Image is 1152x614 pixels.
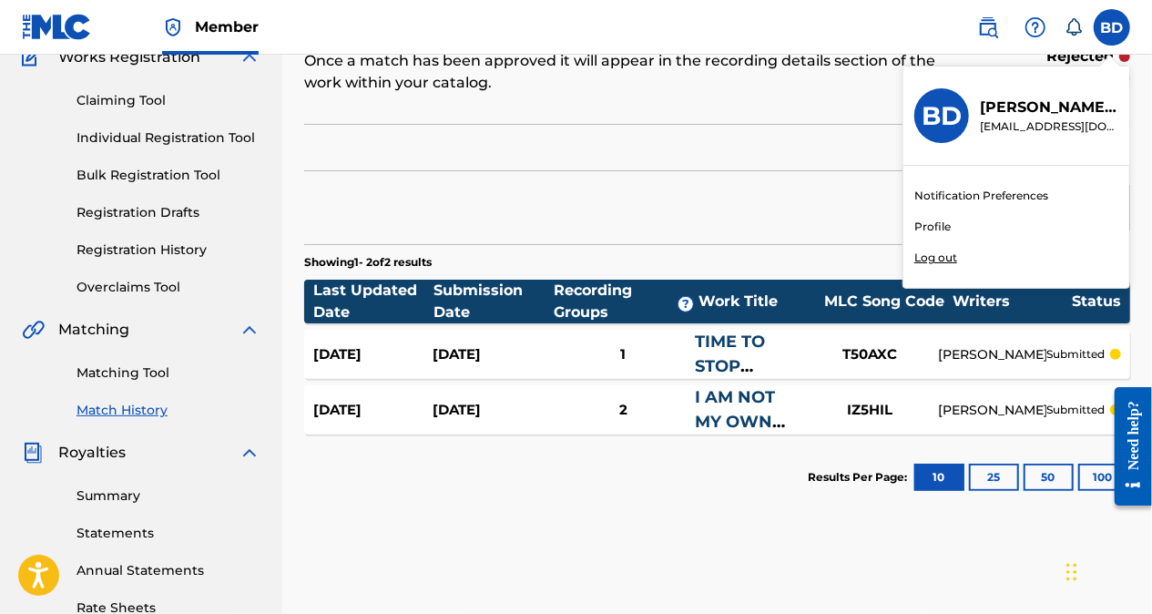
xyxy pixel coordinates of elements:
a: Bulk Registration Tool [76,166,260,185]
iframe: Chat Widget [1061,527,1152,614]
div: Work Title [698,291,816,312]
div: [DATE] [433,344,552,365]
p: Beverly Dodson [980,97,1118,118]
button: 100 [1078,464,1128,491]
img: expand [239,46,260,68]
img: expand [239,442,260,464]
a: Registration History [76,240,260,260]
button: 50 [1024,464,1074,491]
div: Recording Groups [554,280,698,323]
p: Showing 1 - 2 of 2 results [304,254,432,271]
h3: BD [922,100,962,132]
span: Member [195,16,259,37]
a: Individual Registration Tool [76,128,260,148]
div: Status [1072,291,1121,312]
img: Royalties [22,442,44,464]
img: Top Rightsholder [162,16,184,38]
div: Last Updated Date [313,280,433,323]
p: Log out [914,250,957,266]
div: Help [1017,9,1054,46]
span: Matching [58,319,129,341]
div: [DATE] [313,400,433,421]
img: search [977,16,999,38]
img: expand [239,319,260,341]
a: Match History [76,401,260,420]
p: Results Per Page: [808,469,912,486]
img: Matching [22,319,45,341]
div: 2 [552,400,695,421]
a: Notification Preferences [914,188,1048,204]
span: Works Registration [58,46,200,68]
div: [PERSON_NAME] [938,401,1046,420]
a: Registration Drafts [76,203,260,222]
a: I AM NOT MY OWN WHO AM I [695,387,784,456]
div: Submission Date [433,280,554,323]
div: MLC Song Code [816,291,953,312]
div: IZ5HIL [801,400,938,421]
p: bevdodson@att.net [980,118,1118,135]
a: Matching Tool [76,363,260,383]
div: 1 [552,344,695,365]
img: MLC Logo [22,14,92,40]
div: [DATE] [313,344,433,365]
span: ? [678,297,693,312]
p: submitted [1046,402,1105,418]
p: submitted [1046,346,1105,363]
a: Claiming Tool [76,91,260,110]
button: 10 [914,464,964,491]
div: Writers [953,291,1072,312]
a: Statements [76,524,260,543]
a: Public Search [970,9,1006,46]
iframe: Resource Center [1101,374,1152,520]
p: rejected [1046,46,1114,67]
a: Summary [76,486,260,506]
img: help [1025,16,1046,38]
p: Once a match has been approved it will appear in the recording details section of the work within... [304,50,940,94]
a: Overclaims Tool [76,278,260,297]
a: Annual Statements [76,561,260,580]
div: T50AXC [801,344,938,365]
a: TIME TO STOP LOOKING BACK [695,332,776,425]
div: Notifications [1065,18,1083,36]
img: Works Registration [22,46,46,68]
span: Royalties [58,442,126,464]
div: [PERSON_NAME] [938,345,1046,364]
a: Profile [914,219,951,235]
div: Drag [1066,545,1077,599]
div: User Menu [1094,9,1130,46]
button: 25 [969,464,1019,491]
div: [DATE] [433,400,552,421]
